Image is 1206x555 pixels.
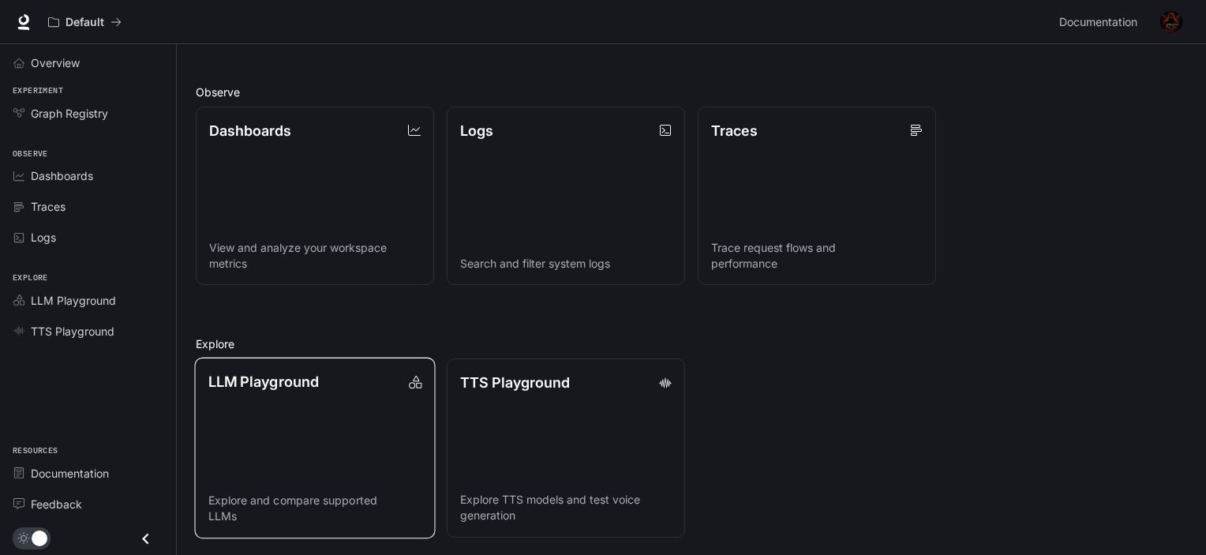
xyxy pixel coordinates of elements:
[460,256,672,272] p: Search and filter system logs
[447,107,685,286] a: LogsSearch and filter system logs
[209,240,421,272] p: View and analyze your workspace metrics
[194,358,435,538] a: LLM PlaygroundExplore and compare supported LLMs
[6,162,170,189] a: Dashboards
[31,496,82,512] span: Feedback
[31,198,66,215] span: Traces
[6,99,170,127] a: Graph Registry
[31,323,114,339] span: TTS Playground
[196,107,434,286] a: DashboardsView and analyze your workspace metrics
[128,523,163,555] button: Close drawer
[31,167,93,184] span: Dashboards
[31,465,109,482] span: Documentation
[698,107,936,286] a: TracesTrace request flows and performance
[6,193,170,220] a: Traces
[460,120,493,141] p: Logs
[41,6,129,38] button: All workspaces
[1059,13,1137,32] span: Documentation
[31,229,56,246] span: Logs
[6,287,170,314] a: LLM Playground
[447,358,685,538] a: TTS PlaygroundExplore TTS models and test voice generation
[711,120,758,141] p: Traces
[6,223,170,251] a: Logs
[31,105,108,122] span: Graph Registry
[208,493,422,524] p: Explore and compare supported LLMs
[1053,6,1149,38] a: Documentation
[209,120,291,141] p: Dashboards
[460,492,672,523] p: Explore TTS models and test voice generation
[66,16,104,29] p: Default
[6,317,170,345] a: TTS Playground
[1155,6,1187,38] button: User avatar
[208,371,319,392] p: LLM Playground
[6,49,170,77] a: Overview
[6,459,170,487] a: Documentation
[460,372,570,393] p: TTS Playground
[196,336,1187,352] h2: Explore
[196,84,1187,100] h2: Observe
[31,292,116,309] span: LLM Playground
[32,529,47,546] span: Dark mode toggle
[31,54,80,71] span: Overview
[711,240,923,272] p: Trace request flows and performance
[6,490,170,518] a: Feedback
[1160,11,1182,33] img: User avatar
